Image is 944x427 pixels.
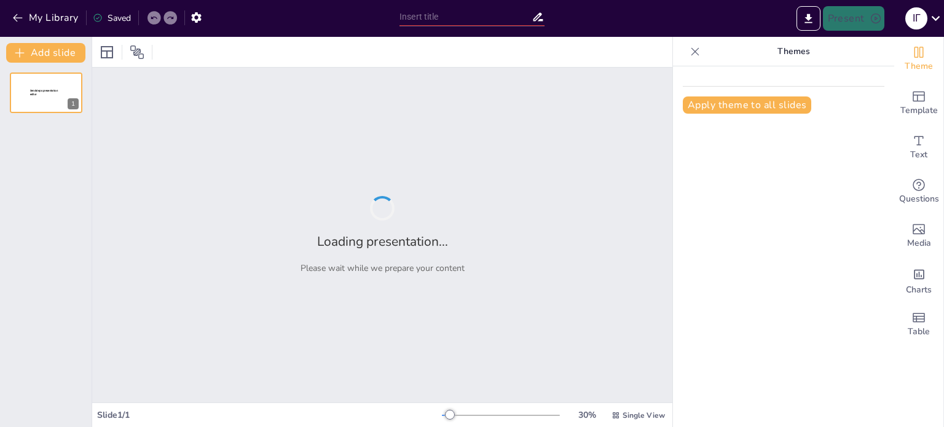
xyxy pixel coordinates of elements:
[97,409,442,421] div: Slide 1 / 1
[894,37,943,81] div: Change the overall theme
[301,262,465,274] p: Please wait while we prepare your content
[894,125,943,170] div: Add text boxes
[623,410,665,420] span: Single View
[899,192,939,206] span: Questions
[907,237,931,250] span: Media
[572,409,602,421] div: 30 %
[683,96,811,114] button: Apply theme to all slides
[705,37,882,66] p: Themes
[908,325,930,339] span: Table
[6,43,85,63] button: Add slide
[910,148,927,162] span: Text
[894,81,943,125] div: Add ready made slides
[130,45,144,60] span: Position
[894,170,943,214] div: Get real-time input from your audience
[905,7,927,29] div: І Г
[30,89,58,96] span: Sendsteps presentation editor
[894,214,943,258] div: Add images, graphics, shapes or video
[399,8,532,26] input: Insert title
[894,302,943,347] div: Add a table
[93,12,131,24] div: Saved
[317,233,448,250] h2: Loading presentation...
[97,42,117,62] div: Layout
[905,60,933,73] span: Theme
[796,6,820,31] button: Export to PowerPoint
[823,6,884,31] button: Present
[900,104,938,117] span: Template
[905,6,927,31] button: І Г
[68,98,79,109] div: 1
[894,258,943,302] div: Add charts and graphs
[9,8,84,28] button: My Library
[906,283,932,297] span: Charts
[10,72,82,113] div: 1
